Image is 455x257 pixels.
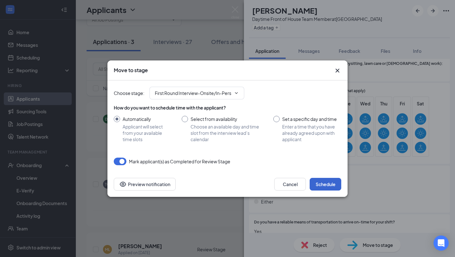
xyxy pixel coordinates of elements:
button: Schedule [310,178,341,191]
button: Cancel [274,178,306,191]
svg: Eye [119,180,127,188]
svg: ChevronDown [234,91,239,96]
button: Preview notificationEye [114,178,176,191]
div: Open Intercom Messenger [434,235,449,251]
button: Close [334,67,341,74]
h3: Move to stage [114,67,148,74]
div: How do you want to schedule time with the applicant? [114,104,341,111]
span: Mark applicant(s) as Completed for Review Stage [129,158,230,165]
span: Choose stage : [114,90,144,97]
svg: Cross [334,67,341,74]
